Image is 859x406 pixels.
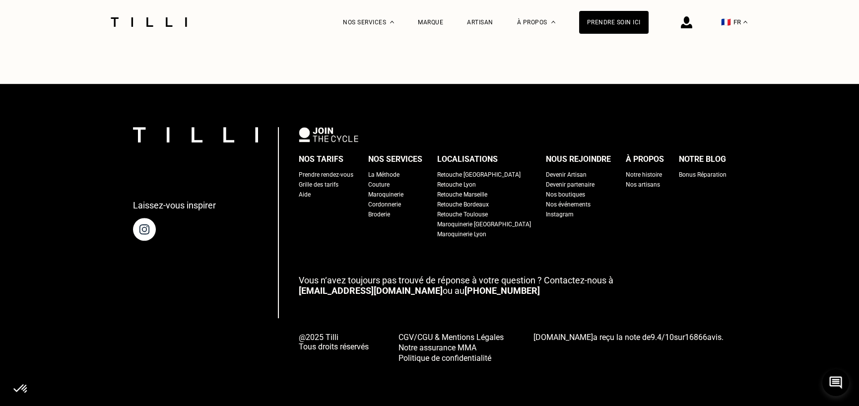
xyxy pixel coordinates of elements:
[464,285,540,296] a: [PHONE_NUMBER]
[679,170,727,180] a: Bonus Réparation
[398,333,504,342] span: CGV/CGU & Mentions Légales
[299,333,369,342] span: @2025 Tilli
[299,180,338,190] a: Grille des tarifs
[368,200,401,209] a: Cordonnerie
[437,209,488,219] a: Retouche Toulouse
[437,152,498,167] div: Localisations
[665,333,674,342] span: 10
[299,342,369,351] span: Tous droits réservés
[721,17,731,27] span: 🇫🇷
[437,200,489,209] a: Retouche Bordeaux
[368,170,399,180] a: La Méthode
[685,333,707,342] span: 16866
[390,21,394,23] img: Menu déroulant
[133,218,156,241] img: page instagram de Tilli une retoucherie à domicile
[437,229,486,239] a: Maroquinerie Lyon
[546,190,585,200] a: Nos boutiques
[681,16,692,28] img: icône connexion
[626,152,664,167] div: À propos
[398,343,476,352] span: Notre assurance MMA
[398,342,504,352] a: Notre assurance MMA
[679,152,726,167] div: Notre blog
[651,333,661,342] span: 9.4
[368,152,422,167] div: Nos services
[551,21,555,23] img: Menu déroulant à propos
[299,275,613,285] span: Vous n‘avez toujours pas trouvé de réponse à votre question ? Contactez-nous à
[437,219,531,229] a: Maroquinerie [GEOGRAPHIC_DATA]
[107,17,191,27] img: Logo du service de couturière Tilli
[368,209,390,219] a: Broderie
[533,333,724,342] span: a reçu la note de sur avis.
[368,180,390,190] a: Couture
[626,170,662,180] a: Notre histoire
[299,275,727,296] p: ou au
[743,21,747,23] img: menu déroulant
[533,333,593,342] span: [DOMAIN_NAME]
[299,285,443,296] a: [EMAIL_ADDRESS][DOMAIN_NAME]
[299,127,358,142] img: logo Join The Cycle
[398,353,491,363] span: Politique de confidentialité
[546,152,611,167] div: Nous rejoindre
[546,170,587,180] a: Devenir Artisan
[398,352,504,363] a: Politique de confidentialité
[299,190,311,200] a: Aide
[398,332,504,342] a: CGV/CGU & Mentions Légales
[546,209,574,219] a: Instagram
[418,19,443,26] a: Marque
[546,180,595,190] a: Devenir partenaire
[299,170,353,180] a: Prendre rendez-vous
[368,190,403,200] a: Maroquinerie
[467,19,493,26] a: Artisan
[651,333,674,342] span: /
[546,200,591,209] a: Nos événements
[437,190,487,200] a: Retouche Marseille
[133,200,216,210] p: Laissez-vous inspirer
[626,180,660,190] a: Nos artisans
[437,180,476,190] a: Retouche Lyon
[299,152,343,167] div: Nos tarifs
[579,11,649,34] a: Prendre soin ici
[133,127,258,142] img: logo Tilli
[437,170,521,180] a: Retouche [GEOGRAPHIC_DATA]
